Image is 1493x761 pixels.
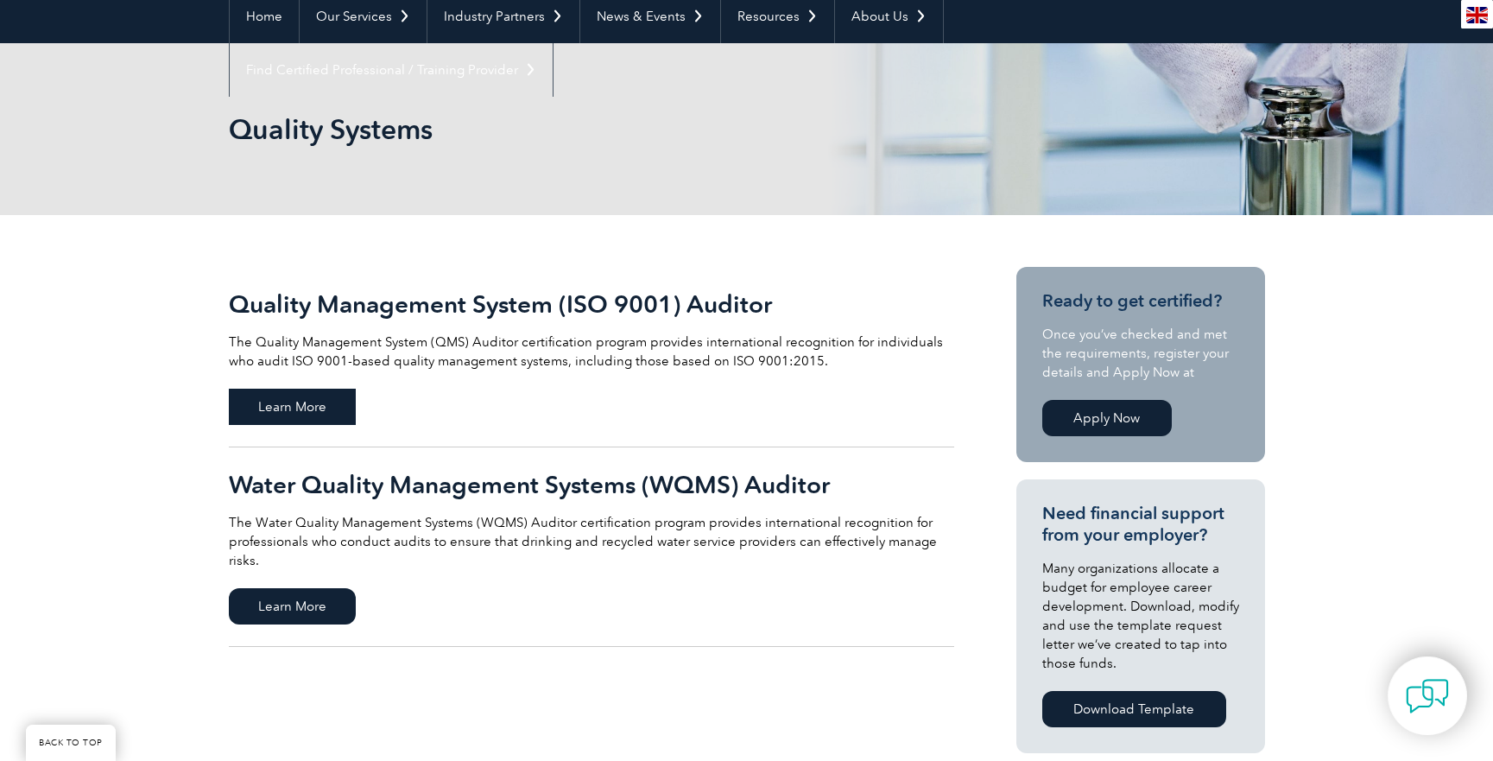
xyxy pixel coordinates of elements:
img: en [1466,7,1488,23]
h1: Quality Systems [229,112,892,146]
img: contact-chat.png [1406,675,1449,718]
h2: Water Quality Management Systems (WQMS) Auditor [229,471,954,498]
h3: Ready to get certified? [1042,290,1239,312]
a: Apply Now [1042,400,1172,436]
p: The Water Quality Management Systems (WQMS) Auditor certification program provides international ... [229,513,954,570]
a: Quality Management System (ISO 9001) Auditor The Quality Management System (QMS) Auditor certific... [229,267,954,447]
h2: Quality Management System (ISO 9001) Auditor [229,290,954,318]
a: Water Quality Management Systems (WQMS) Auditor The Water Quality Management Systems (WQMS) Audit... [229,447,954,647]
p: Once you’ve checked and met the requirements, register your details and Apply Now at [1042,325,1239,382]
p: Many organizations allocate a budget for employee career development. Download, modify and use th... [1042,559,1239,673]
a: Download Template [1042,691,1226,727]
p: The Quality Management System (QMS) Auditor certification program provides international recognit... [229,333,954,371]
h3: Need financial support from your employer? [1042,503,1239,546]
span: Learn More [229,588,356,625]
a: BACK TO TOP [26,725,116,761]
a: Find Certified Professional / Training Provider [230,43,553,97]
span: Learn More [229,389,356,425]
